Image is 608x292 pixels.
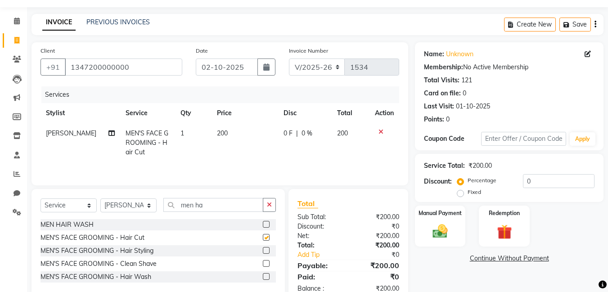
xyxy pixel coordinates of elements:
a: Continue Without Payment [417,254,602,263]
div: ₹200.00 [348,260,406,271]
div: Coupon Code [424,134,481,144]
th: Action [369,103,399,123]
img: _gift.svg [492,223,517,241]
div: Net: [291,231,348,241]
div: Service Total: [424,161,465,171]
div: MEN'S FACE GROOMING - Clean Shave [41,259,157,269]
div: Sub Total: [291,212,348,222]
div: Discount: [424,177,452,186]
th: Stylist [41,103,120,123]
label: Manual Payment [419,209,462,217]
span: 1 [180,129,184,137]
span: MEN'S FACE GROOMING - Hair Cut [126,129,168,156]
div: ₹200.00 [348,241,406,250]
label: Date [196,47,208,55]
span: Total [297,199,318,208]
div: ₹0 [348,271,406,282]
button: +91 [41,58,66,76]
div: Paid: [291,271,348,282]
input: Search by Name/Mobile/Email/Code [65,58,182,76]
span: 200 [337,129,348,137]
th: Price [212,103,278,123]
th: Service [120,103,175,123]
div: Total Visits: [424,76,459,85]
div: Payable: [291,260,348,271]
th: Qty [175,103,212,123]
div: Total: [291,241,348,250]
div: MEN'S FACE GROOMING - Hair Cut [41,233,144,243]
button: Apply [570,132,595,146]
input: Enter Offer / Coupon Code [481,132,566,146]
label: Invoice Number [289,47,328,55]
div: MEN HAIR WASH [41,220,94,229]
div: ₹200.00 [348,231,406,241]
div: ₹0 [348,222,406,231]
div: Membership: [424,63,463,72]
div: ₹0 [358,250,406,260]
button: Save [559,18,591,31]
div: Last Visit: [424,102,454,111]
div: Discount: [291,222,348,231]
input: Search or Scan [163,198,263,212]
div: MEN'S FACE GROOMING - Hair Styling [41,246,153,256]
div: MEN'S FACE GROOMING - Hair Wash [41,272,151,282]
a: Add Tip [291,250,358,260]
div: 01-10-2025 [456,102,490,111]
span: 0 % [302,129,312,138]
div: Services [41,86,406,103]
button: Create New [504,18,556,31]
span: | [296,129,298,138]
label: Percentage [468,176,496,184]
th: Total [332,103,370,123]
label: Fixed [468,188,481,196]
div: No Active Membership [424,63,594,72]
div: Points: [424,115,444,124]
div: 0 [463,89,466,98]
label: Client [41,47,55,55]
span: 200 [217,129,228,137]
a: PREVIOUS INVOICES [86,18,150,26]
div: ₹200.00 [468,161,492,171]
th: Disc [278,103,332,123]
span: [PERSON_NAME] [46,129,96,137]
div: ₹200.00 [348,212,406,222]
div: 0 [446,115,450,124]
div: Name: [424,49,444,59]
a: Unknown [446,49,473,59]
div: 121 [461,76,472,85]
img: _cash.svg [428,223,452,240]
span: 0 F [284,129,293,138]
label: Redemption [489,209,520,217]
a: INVOICE [42,14,76,31]
div: Card on file: [424,89,461,98]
